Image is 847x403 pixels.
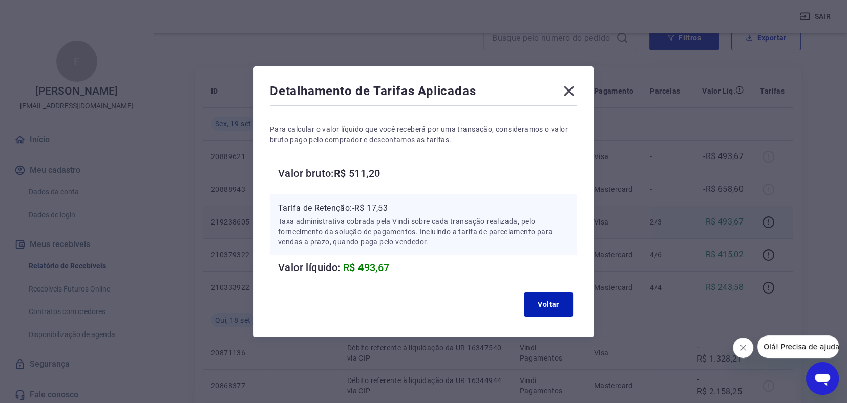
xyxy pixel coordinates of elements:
[733,338,753,358] iframe: Fechar mensagem
[270,83,577,103] div: Detalhamento de Tarifas Aplicadas
[757,335,839,358] iframe: Mensagem da empresa
[6,7,86,15] span: Olá! Precisa de ajuda?
[278,165,577,182] h6: Valor bruto: R$ 511,20
[278,216,569,247] p: Taxa administrativa cobrada pela Vindi sobre cada transação realizada, pelo fornecimento da soluç...
[278,259,577,276] h6: Valor líquido:
[278,202,569,214] p: Tarifa de Retenção: -R$ 17,53
[270,124,577,145] p: Para calcular o valor líquido que você receberá por uma transação, consideramos o valor bruto pag...
[524,292,573,317] button: Voltar
[806,362,839,395] iframe: Botão para abrir a janela de mensagens
[343,261,390,274] span: R$ 493,67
